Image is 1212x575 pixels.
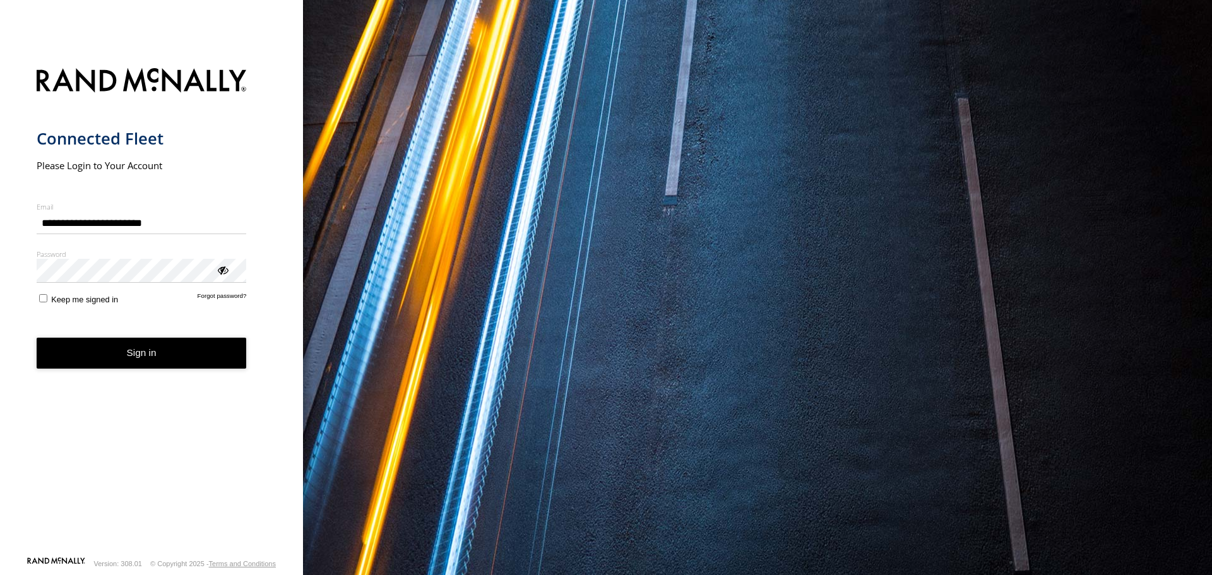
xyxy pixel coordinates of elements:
form: main [37,61,267,556]
div: © Copyright 2025 - [150,560,276,567]
div: ViewPassword [216,263,229,276]
div: Version: 308.01 [94,560,142,567]
img: Rand McNally [37,66,247,98]
button: Sign in [37,338,247,369]
label: Email [37,202,247,211]
a: Forgot password? [198,292,247,304]
a: Terms and Conditions [209,560,276,567]
h1: Connected Fleet [37,128,247,149]
input: Keep me signed in [39,294,47,302]
a: Visit our Website [27,557,85,570]
label: Password [37,249,247,259]
span: Keep me signed in [51,295,118,304]
h2: Please Login to Your Account [37,159,247,172]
